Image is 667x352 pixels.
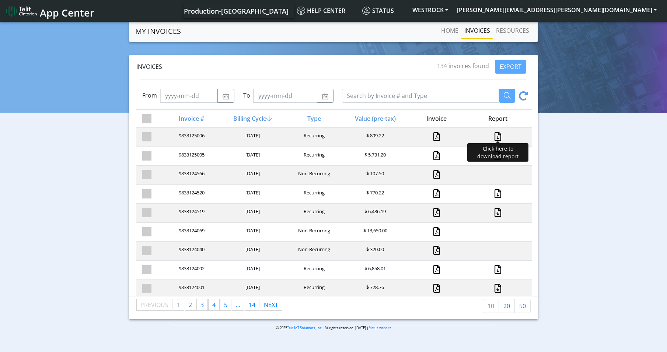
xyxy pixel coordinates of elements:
[221,151,283,161] div: [DATE]
[249,301,255,309] span: 14
[221,227,283,237] div: [DATE]
[467,143,528,162] div: Click here to download report
[344,246,405,256] div: $ 320.00
[493,23,532,38] a: RESOURCES
[221,265,283,275] div: [DATE]
[172,325,495,331] p: © 2025 . All rights reserved. [DATE] |
[461,23,493,38] a: INVOICES
[212,301,216,309] span: 4
[453,3,661,17] button: [PERSON_NAME][EMAIL_ADDRESS][PERSON_NAME][DOMAIN_NAME]
[344,189,405,199] div: $ 770.22
[160,132,221,142] div: 9833125006
[221,114,283,123] div: Billing Cycle
[495,60,526,74] button: EXPORT
[189,301,192,309] span: 2
[253,89,317,103] input: yyyy-mm-dd
[184,7,289,15] span: Production-[GEOGRAPHIC_DATA]
[160,151,221,161] div: 9833125005
[221,170,283,180] div: [DATE]
[408,3,453,17] button: WESTROCK
[438,23,461,38] a: Home
[221,246,283,256] div: [DATE]
[344,151,405,161] div: $ 5,731.20
[136,63,162,71] span: Invoices
[6,5,37,17] img: logo-telit-cinterion-gw-new.png
[221,189,283,199] div: [DATE]
[344,208,405,218] div: $ 6,486.19
[322,94,329,99] img: calendar.svg
[283,189,344,199] div: Recurring
[177,301,180,309] span: 1
[160,114,221,123] div: Invoice #
[160,170,221,180] div: 9833124566
[160,208,221,218] div: 9833124519
[222,94,229,99] img: calendar.svg
[283,114,344,123] div: Type
[362,7,394,15] span: Status
[221,132,283,142] div: [DATE]
[283,227,344,237] div: Non-Recurring
[243,91,250,100] label: To
[499,299,515,313] a: 20
[344,114,405,123] div: Value (pre-tax)
[224,301,227,309] span: 5
[283,170,344,180] div: Non-Recurring
[200,301,204,309] span: 3
[283,208,344,218] div: Recurring
[369,325,391,330] a: Status website
[136,299,283,311] ul: Pagination
[294,3,359,18] a: Help center
[6,3,93,19] a: App Center
[283,246,344,256] div: Non-Recurring
[287,325,323,330] a: Telit IoT Solutions, Inc.
[160,89,218,103] input: yyyy-mm-dd
[344,132,405,142] div: $ 899.22
[344,265,405,275] div: $ 6,858.01
[344,227,405,237] div: $ 13,650.00
[344,170,405,180] div: $ 107.50
[160,284,221,294] div: 9833124001
[221,284,283,294] div: [DATE]
[514,299,531,313] a: 50
[467,114,528,123] div: Report
[160,227,221,237] div: 9833124069
[437,62,489,70] span: 134 invoices found
[160,265,221,275] div: 9833124002
[362,7,370,15] img: status.svg
[160,246,221,256] div: 9833124040
[140,301,168,309] span: Previous
[297,7,345,15] span: Help center
[260,299,282,310] a: Next page
[135,24,181,39] a: MY INVOICES
[236,301,240,309] span: ...
[40,6,94,20] span: App Center
[283,132,344,142] div: Recurring
[297,7,305,15] img: knowledge.svg
[160,189,221,199] div: 9833124520
[359,3,408,18] a: Status
[221,208,283,218] div: [DATE]
[283,265,344,275] div: Recurring
[405,114,467,123] div: Invoice
[142,91,157,100] label: From
[283,284,344,294] div: Recurring
[184,3,288,18] a: Your current platform instance
[344,284,405,294] div: $ 728.76
[342,89,499,103] input: Search by Invoice # and Type
[283,151,344,161] div: Recurring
